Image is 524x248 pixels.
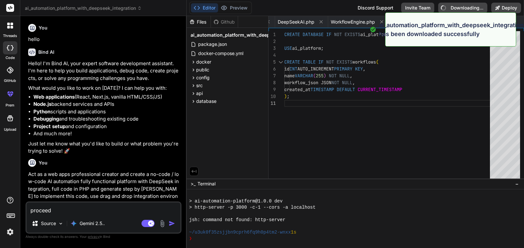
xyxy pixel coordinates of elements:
label: prem [6,103,14,108]
span: IF [318,59,324,65]
img: settings [5,226,16,238]
span: EXISTS [337,59,352,65]
img: Gemini 2.5 flash [70,220,77,227]
div: Files [187,19,211,25]
div: Github [211,19,238,25]
li: and configuration [33,123,180,130]
span: ; [287,93,290,99]
span: , [350,73,352,79]
span: DATABASE [303,31,324,37]
span: 255 [316,73,324,79]
span: CURRENT_TIMESTAMP [358,86,402,92]
button: Deploy [491,3,521,13]
span: ai_platform [360,31,389,37]
img: attachment [159,220,166,227]
div: 1 [269,31,276,38]
button: Preview [218,3,250,12]
div: 4 [269,52,276,59]
span: KEY [355,66,363,72]
strong: Node.js [33,101,51,107]
span: jsh: command not found: http-server [189,217,286,223]
div: 6 [269,66,276,72]
li: And much more! [33,130,180,138]
div: 5 [269,59,276,66]
li: scripts and applications [33,108,180,116]
div: Click to collapse the range. [276,59,285,66]
label: Upload [4,127,16,132]
div: Discord Support [354,3,397,13]
span: docker [196,59,211,65]
span: AUTO_INCREMENT [297,66,334,72]
p: Just let me know what you'd like to build or what problem you're trying to solve! 🚀 [28,140,180,155]
span: api [196,90,203,97]
span: NOT [334,31,342,37]
span: > ai-automation-platform@1.0.0 dev [189,198,283,204]
span: WorkflowEngine.php [331,19,375,25]
h6: Bind AI [38,49,54,55]
span: ; [321,45,324,51]
span: src [196,82,203,89]
span: ai_platform [292,45,321,51]
span: NULL [342,80,352,86]
span: >_ [191,181,196,187]
h6: You [39,160,47,166]
span: ai_automation_platform_with_deepseek_integration [25,5,142,11]
span: NOT [331,80,339,86]
div: 10 [269,93,276,100]
label: GitHub [4,78,16,84]
span: , [363,66,365,72]
p: Source [41,220,56,227]
span: ( [376,59,379,65]
span: TABLE [303,59,316,65]
span: , [352,80,355,86]
p: Hello! I'm Bind AI, your expert software development assistant. I'm here to help you build applic... [28,60,180,82]
div: 2 [269,38,276,45]
span: DeepSeekAI.php [278,19,314,25]
span: Terminal [197,181,215,187]
span: package.json [197,40,228,48]
strong: Project setup [33,123,65,129]
span: ❯ [189,236,193,242]
span: ai_automation_platform_with_deepseek_integration [191,32,308,38]
span: NOT [329,73,337,79]
li: and troubleshooting existing code [33,115,180,123]
span: NULL [339,73,350,79]
span: > http-server -p 3000 -c-1 --cors -a localhost [189,204,316,211]
span: workflows [352,59,376,65]
h6: You [39,25,47,31]
div: 3 [269,45,276,52]
span: USE [284,45,292,51]
span: ) [324,73,326,79]
span: workflow_json JSON [284,80,331,86]
button: Editor [191,3,218,12]
p: hello [28,36,180,43]
span: PRIMARY [334,66,352,72]
img: icon [169,220,175,227]
span: CREATE [284,31,300,37]
span: 1s [291,229,296,236]
strong: Debugging [33,116,59,122]
li: backend services and APIs [33,101,180,108]
strong: Python [33,108,50,115]
img: alert [370,21,376,38]
p: What would you like to work on [DATE]? I can help you with: [28,85,180,92]
span: ( [313,73,316,79]
button: − [514,179,520,189]
label: code [6,55,15,61]
span: public [196,67,209,73]
span: EXISTS [345,31,360,37]
img: Pick Models [58,221,64,226]
strong: Web applications [33,94,75,100]
div: 7 [269,72,276,79]
label: threads [3,33,17,39]
span: docker-compose.yml [197,49,244,57]
span: − [515,181,519,187]
button: Downloading... [438,3,487,13]
span: TIMESTAMP [310,86,334,92]
p: Gemini 2.5.. [80,220,105,227]
span: id [284,66,290,72]
span: database [196,98,216,105]
span: INT [290,66,297,72]
div: 8 [269,79,276,86]
span: NOT [326,59,334,65]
